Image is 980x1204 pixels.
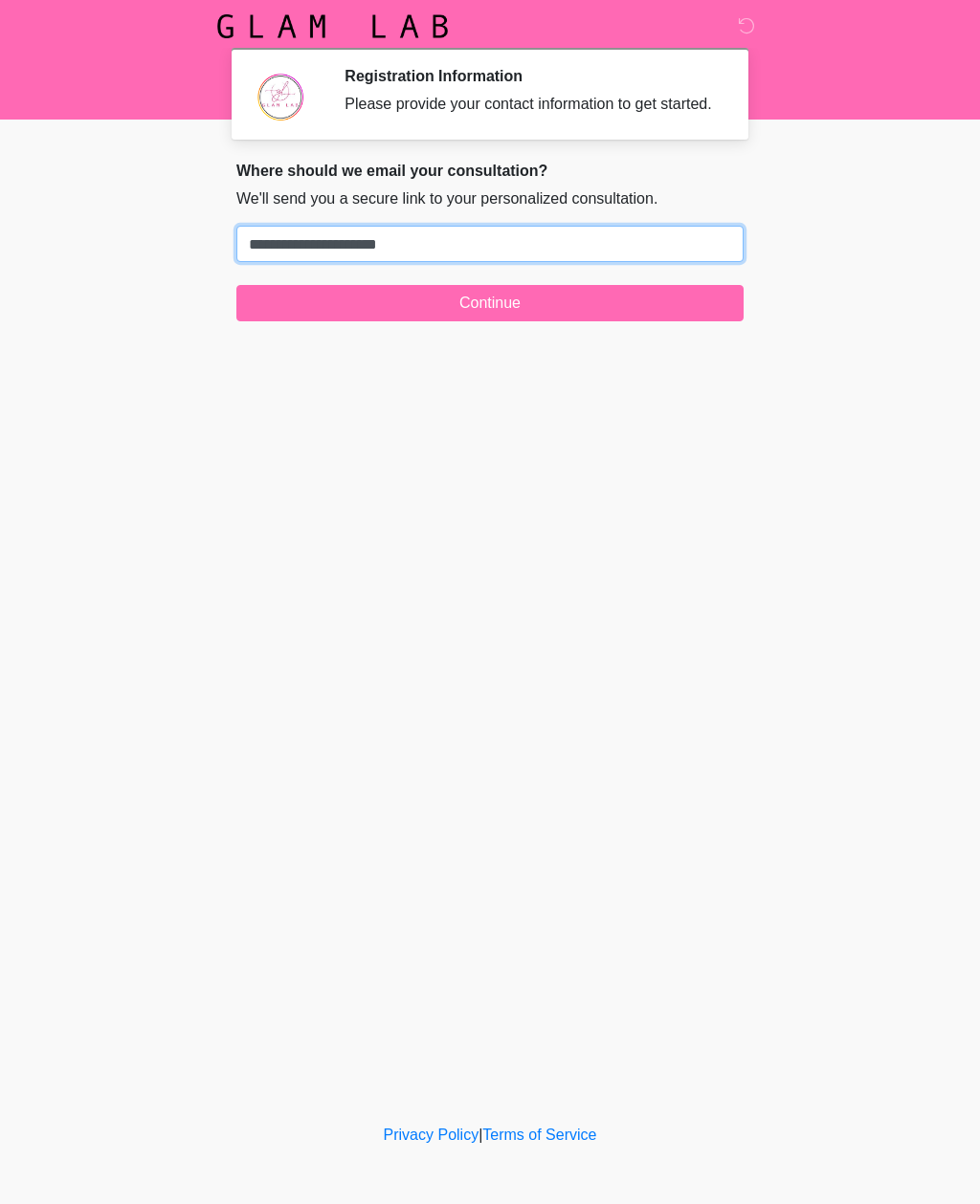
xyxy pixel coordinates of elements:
[236,285,744,321] button: Continue
[251,67,308,124] img: Agent Avatar
[482,1127,596,1143] a: Terms of Service
[345,93,715,116] div: Please provide your contact information to get started.
[217,14,448,38] img: Glam Lab Logo
[384,1127,479,1143] a: Privacy Policy
[236,162,744,180] h2: Where should we email your consultation?
[479,1127,482,1143] a: |
[345,67,715,85] h2: Registration Information
[236,187,744,210] p: We'll send you a secure link to your personalized consultation.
